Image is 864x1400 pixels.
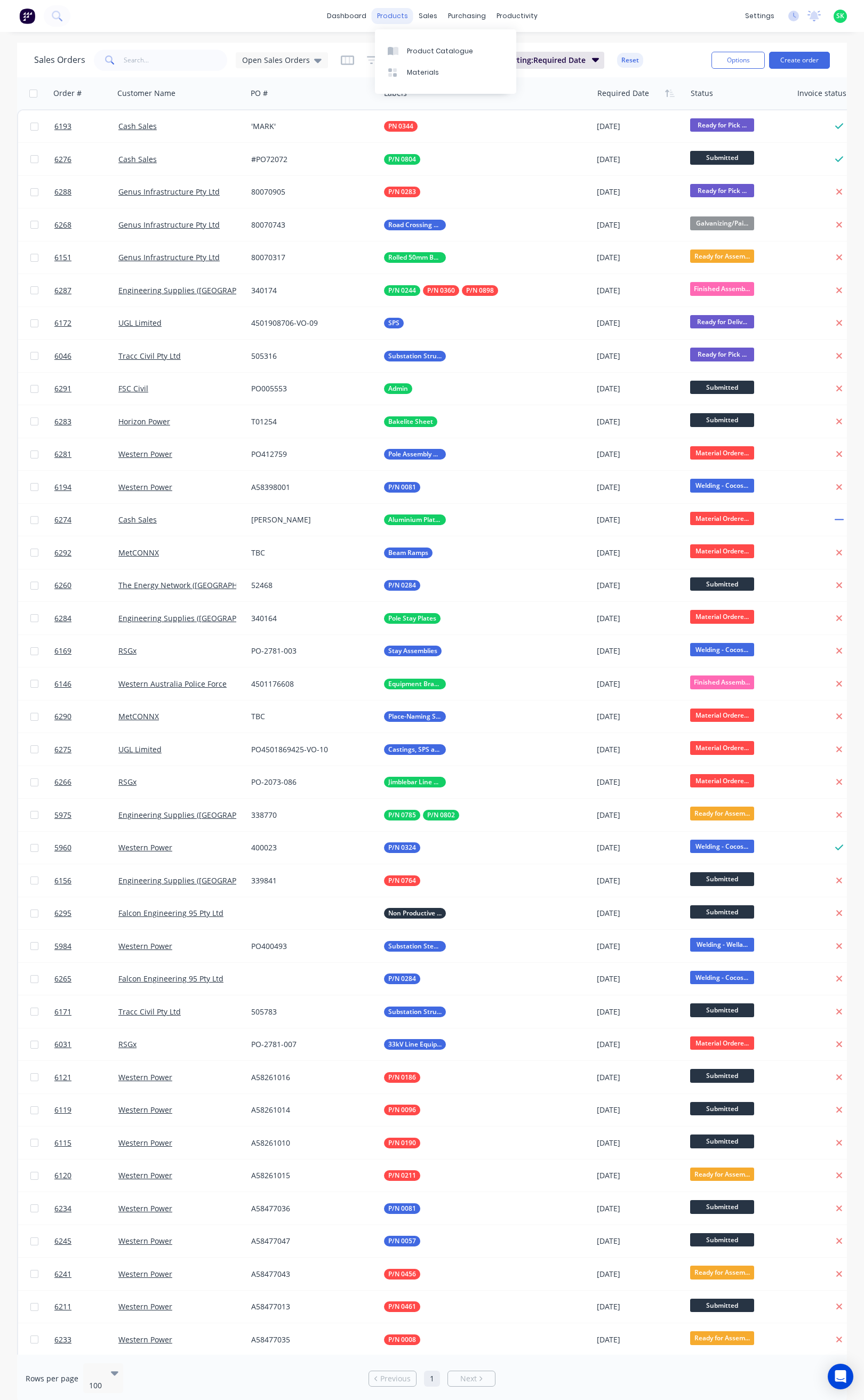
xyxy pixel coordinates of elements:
span: Bakelite Sheet [388,416,433,427]
span: 6245 [54,1236,71,1246]
a: 6046 [54,340,118,372]
div: [DATE] [597,351,682,361]
button: P/N 0461 [384,1301,420,1312]
a: Western Power [118,1334,172,1345]
div: 4501908706-VO-09 [251,318,370,328]
a: Page 1 is your current page [424,1371,440,1387]
div: PO400493 [251,941,370,952]
a: MetCONNX [118,711,159,721]
a: 6146 [54,668,118,700]
a: 6287 [54,275,118,307]
button: P/N 0324 [384,842,420,853]
div: [PERSON_NAME] [251,514,370,525]
a: Cash Sales [118,514,157,525]
span: Equipment Brackets [388,679,442,689]
span: Substation Steel & Ali [388,941,442,952]
div: [DATE] [597,449,682,460]
span: 6265 [54,973,71,984]
span: Pole Stay Plates [388,613,436,624]
a: 6245 [54,1225,118,1257]
span: P/N 0211 [388,1170,416,1181]
span: 6287 [54,285,71,296]
button: Castings, SPS and Buy In [384,744,446,755]
a: MetCONNX [118,548,159,558]
div: A58398001 [251,482,370,493]
span: 6193 [54,121,71,132]
a: 6121 [54,1061,118,1093]
span: Stay Assemblies [388,646,437,656]
span: P/N 0802 [427,810,455,820]
img: Factory [19,8,35,24]
span: 6276 [54,154,71,165]
div: products [372,8,413,24]
span: 6151 [54,252,71,263]
button: Road Crossing Signs [384,220,446,230]
button: P/N 0804 [384,154,420,165]
span: Ready for Pick ... [690,348,754,361]
div: PO005553 [251,383,370,394]
a: Western Power [118,1301,172,1312]
button: P/N 0190 [384,1138,420,1148]
span: 6031 [54,1039,71,1050]
a: Engineering Supplies ([GEOGRAPHIC_DATA]) Pty Ltd [118,875,301,886]
span: Ready for Deliv... [690,315,754,328]
span: Welding - Cocos... [690,840,754,853]
span: Material Ordere... [690,512,754,525]
a: 6266 [54,766,118,798]
div: PO # [251,88,268,99]
span: Material Ordere... [690,709,754,722]
div: [DATE] [597,318,682,328]
span: 6156 [54,875,71,886]
button: P/N 0785P/N 0802 [384,810,459,820]
button: P/N 0096 [384,1105,420,1115]
a: Western Power [118,1269,172,1279]
a: 6292 [54,537,118,569]
div: [DATE] [597,711,682,722]
button: Bakelite Sheet [384,416,437,427]
button: Pole Assembly Compression Tool [384,449,446,460]
button: Beam Ramps [384,548,433,558]
span: 6115 [54,1138,71,1148]
a: Western Power [118,842,172,852]
a: Falcon Engineering 95 Pty Ltd [118,973,223,984]
a: The Energy Network ([GEOGRAPHIC_DATA]) Pty Ltd [118,580,297,590]
a: 6193 [54,110,118,142]
a: 6171 [54,996,118,1028]
div: [DATE] [597,810,682,820]
a: 6151 [54,242,118,273]
span: Material Ordere... [690,610,754,623]
span: SK [836,11,844,21]
button: Reset [617,53,643,68]
div: PO-2781-003 [251,646,370,656]
a: 6275 [54,734,118,766]
a: 6260 [54,569,118,601]
a: 6172 [54,307,118,339]
span: Submitted [690,413,754,427]
a: 6288 [54,176,118,208]
span: Non Productive Tasks [388,908,442,919]
div: 340164 [251,613,370,624]
a: Genus Infrastructure Pty Ltd [118,220,220,230]
div: 52468 [251,580,370,591]
div: Status [691,88,713,99]
button: Admin [384,383,412,394]
span: 5975 [54,810,71,820]
div: [DATE] [597,613,682,624]
div: settings [740,8,780,24]
span: Welding - Cocos... [690,479,754,492]
a: 5984 [54,930,118,962]
a: RSGx [118,1039,137,1049]
div: TBC [251,711,370,722]
a: 6031 [54,1028,118,1060]
div: [DATE] [597,154,682,165]
span: Substation Structural Steel [388,351,442,361]
div: 338770 [251,810,370,820]
button: P/N 0283 [384,187,420,197]
span: 6291 [54,383,71,394]
span: P/N 0804 [388,154,416,165]
span: 6120 [54,1170,71,1181]
button: P/N 0211 [384,1170,420,1181]
span: Next [460,1373,477,1384]
span: Galvanizing/Pai... [690,216,754,230]
button: Substation Structural Steel [384,351,446,361]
